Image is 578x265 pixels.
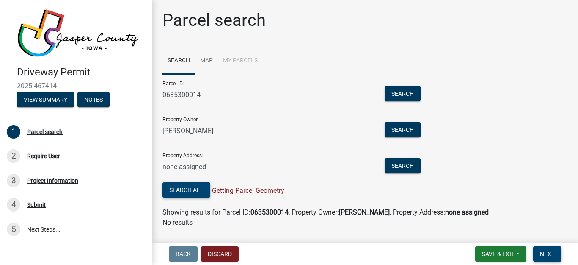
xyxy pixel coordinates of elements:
button: View Summary [17,92,74,107]
div: Require User [27,153,60,159]
div: 1 [7,125,20,139]
button: Search [385,158,421,173]
span: 2025-467414 [17,82,135,90]
button: Back [169,246,198,262]
div: Project Information [27,178,78,184]
a: Search [162,47,195,75]
div: Submit [27,202,46,208]
wm-modal-confirm: Summary [17,97,74,103]
strong: 0635300014 [250,208,289,216]
strong: none assigned [445,208,489,216]
strong: [PERSON_NAME] [339,208,390,216]
button: Notes [77,92,110,107]
div: 4 [7,198,20,212]
div: 2 [7,149,20,163]
button: Next [533,246,561,262]
button: Save & Exit [475,246,526,262]
div: 3 [7,174,20,187]
img: Jasper County, Iowa [17,9,139,57]
div: Parcel search [27,129,63,135]
span: Save & Exit [482,251,515,257]
div: 5 [7,223,20,236]
button: Search All [162,182,210,198]
button: Search [385,86,421,101]
a: Map [195,47,218,75]
span: Next [540,251,555,257]
h4: Driveway Permit [17,66,146,78]
wm-modal-confirm: Notes [77,97,110,103]
p: No results [162,218,568,228]
div: Showing results for Parcel ID: , Property Owner: , Property Address: [162,207,568,218]
button: Search [385,122,421,137]
span: Back [176,251,191,257]
h1: Parcel search [162,10,266,31]
button: Discard [201,246,239,262]
span: Getting Parcel Geometry [210,187,284,195]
